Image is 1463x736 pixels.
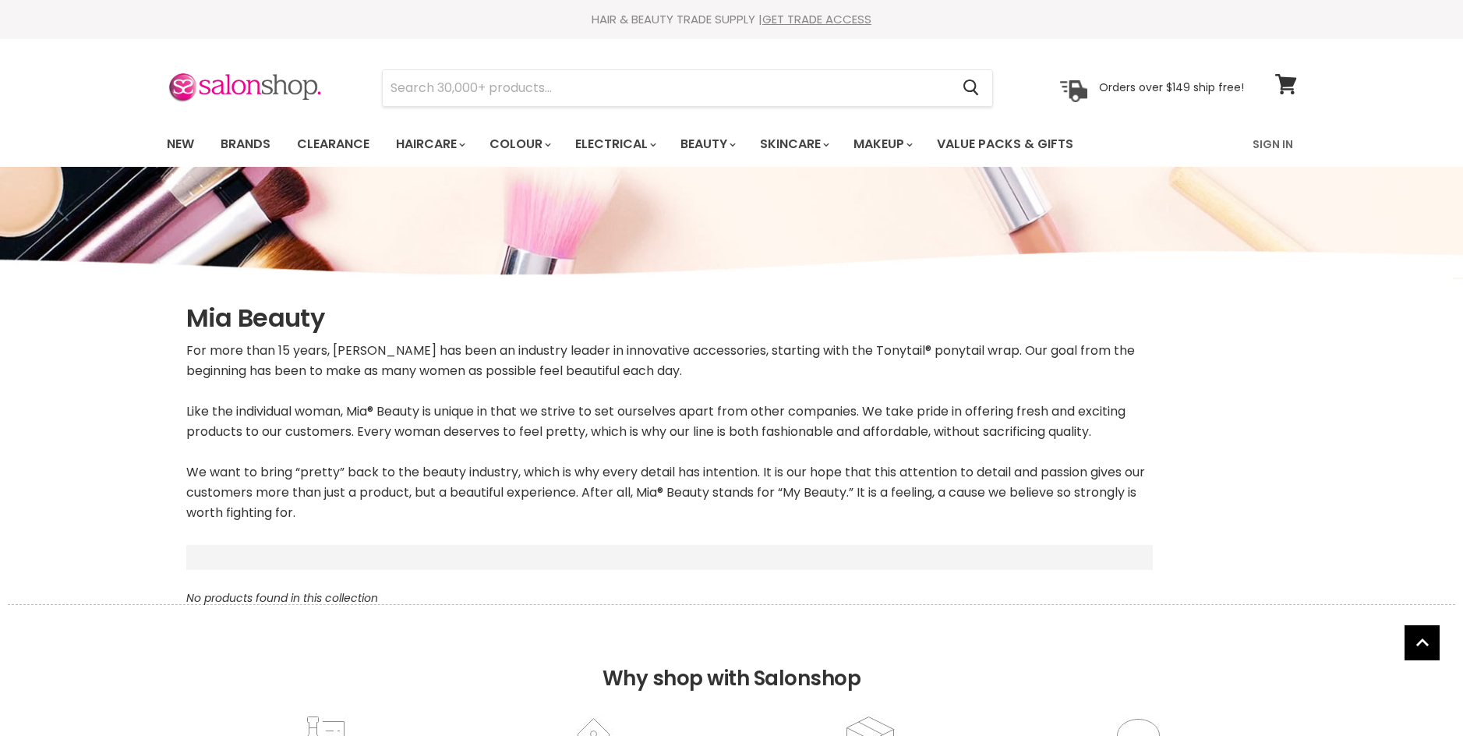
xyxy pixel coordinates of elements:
a: Electrical [564,128,666,161]
a: GET TRADE ACCESS [762,11,871,27]
a: Makeup [842,128,922,161]
a: Skincare [748,128,839,161]
div: HAIR & BEAUTY TRADE SUPPLY | [147,12,1316,27]
nav: Main [147,122,1316,167]
a: Beauty [669,128,745,161]
ul: Main menu [155,122,1164,167]
em: No products found in this collection [186,590,378,606]
div: For more than 15 years, [PERSON_NAME] has been an industry leader in innovative accessories, star... [186,341,1153,523]
input: Search [383,70,951,106]
a: New [155,128,206,161]
form: Product [382,69,993,107]
a: Sign In [1243,128,1302,161]
a: Colour [478,128,560,161]
a: Back to top [1405,625,1440,660]
a: Clearance [285,128,381,161]
h1: Mia Beauty [186,302,1153,334]
p: Orders over $149 ship free! [1099,80,1244,94]
h2: Why shop with Salonshop [8,604,1455,714]
a: Haircare [384,128,475,161]
a: Brands [209,128,282,161]
a: Value Packs & Gifts [925,128,1085,161]
span: Back to top [1405,625,1440,666]
button: Search [951,70,992,106]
